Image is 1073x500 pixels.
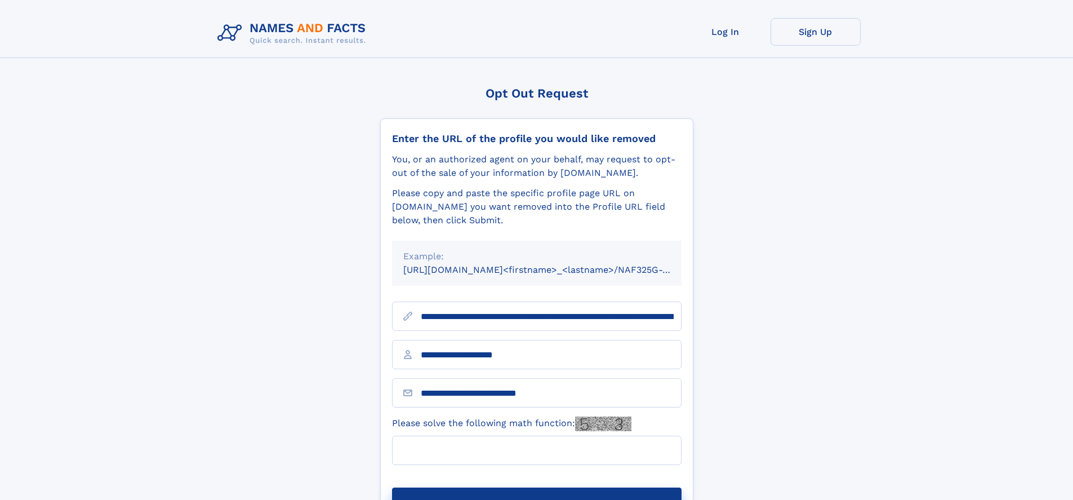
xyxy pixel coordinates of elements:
div: Please copy and paste the specific profile page URL on [DOMAIN_NAME] you want removed into the Pr... [392,187,682,227]
div: Opt Out Request [380,86,693,100]
small: [URL][DOMAIN_NAME]<firstname>_<lastname>/NAF325G-xxxxxxxx [403,264,703,275]
a: Log In [680,18,771,46]
div: You, or an authorized agent on your behalf, may request to opt-out of the sale of your informatio... [392,153,682,180]
img: Logo Names and Facts [213,18,375,48]
div: Example: [403,250,670,263]
label: Please solve the following math function: [392,417,631,431]
a: Sign Up [771,18,861,46]
div: Enter the URL of the profile you would like removed [392,132,682,145]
